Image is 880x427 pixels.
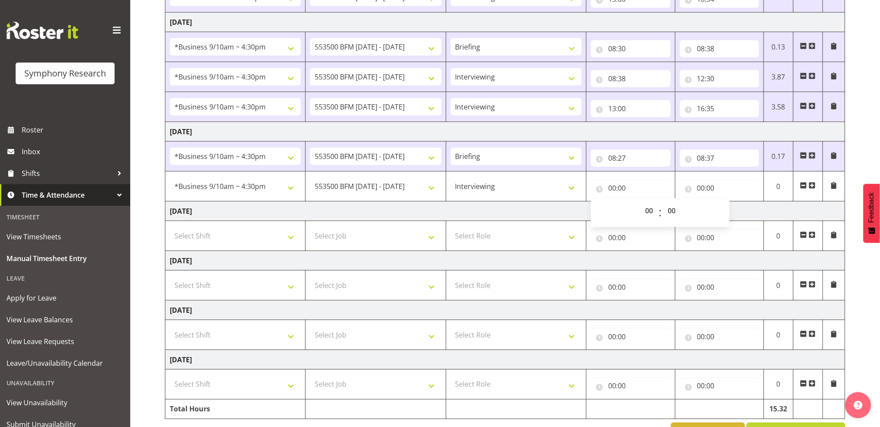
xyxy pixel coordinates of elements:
[22,123,126,136] span: Roster
[591,377,670,395] input: Click to select...
[2,208,128,226] div: Timesheet
[7,22,78,39] img: Rosterit website logo
[680,149,759,167] input: Click to select...
[2,331,128,352] a: View Leave Requests
[2,352,128,374] a: Leave/Unavailability Calendar
[7,357,124,370] span: Leave/Unavailability Calendar
[764,142,793,172] td: 0.17
[680,377,759,395] input: Click to select...
[764,400,793,419] td: 15.32
[165,350,845,370] td: [DATE]
[764,271,793,301] td: 0
[2,287,128,309] a: Apply for Leave
[591,328,670,345] input: Click to select...
[764,172,793,202] td: 0
[165,122,845,142] td: [DATE]
[2,309,128,331] a: View Leave Balances
[764,62,793,92] td: 3.87
[854,401,863,410] img: help-xxl-2.png
[7,335,124,348] span: View Leave Requests
[764,92,793,122] td: 3.58
[680,70,759,87] input: Click to select...
[22,145,126,158] span: Inbox
[24,67,106,80] div: Symphony Research
[7,252,124,265] span: Manual Timesheet Entry
[2,269,128,287] div: Leave
[764,32,793,62] td: 0.13
[7,291,124,305] span: Apply for Leave
[165,301,845,320] td: [DATE]
[591,40,670,57] input: Click to select...
[2,226,128,248] a: View Timesheets
[764,221,793,251] td: 0
[165,251,845,271] td: [DATE]
[680,100,759,117] input: Click to select...
[591,149,670,167] input: Click to select...
[22,189,113,202] span: Time & Attendance
[165,202,845,221] td: [DATE]
[680,229,759,246] input: Click to select...
[764,370,793,400] td: 0
[659,202,662,224] span: :
[591,278,670,296] input: Click to select...
[7,313,124,326] span: View Leave Balances
[764,320,793,350] td: 0
[591,70,670,87] input: Click to select...
[680,328,759,345] input: Click to select...
[591,100,670,117] input: Click to select...
[868,192,876,223] span: Feedback
[680,179,759,197] input: Click to select...
[680,40,759,57] input: Click to select...
[2,392,128,414] a: View Unavailability
[864,184,880,243] button: Feedback - Show survey
[2,374,128,392] div: Unavailability
[591,179,670,197] input: Click to select...
[165,400,306,419] td: Total Hours
[591,229,670,246] input: Click to select...
[7,230,124,243] span: View Timesheets
[165,13,845,32] td: [DATE]
[7,396,124,409] span: View Unavailability
[2,248,128,269] a: Manual Timesheet Entry
[22,167,113,180] span: Shifts
[680,278,759,296] input: Click to select...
